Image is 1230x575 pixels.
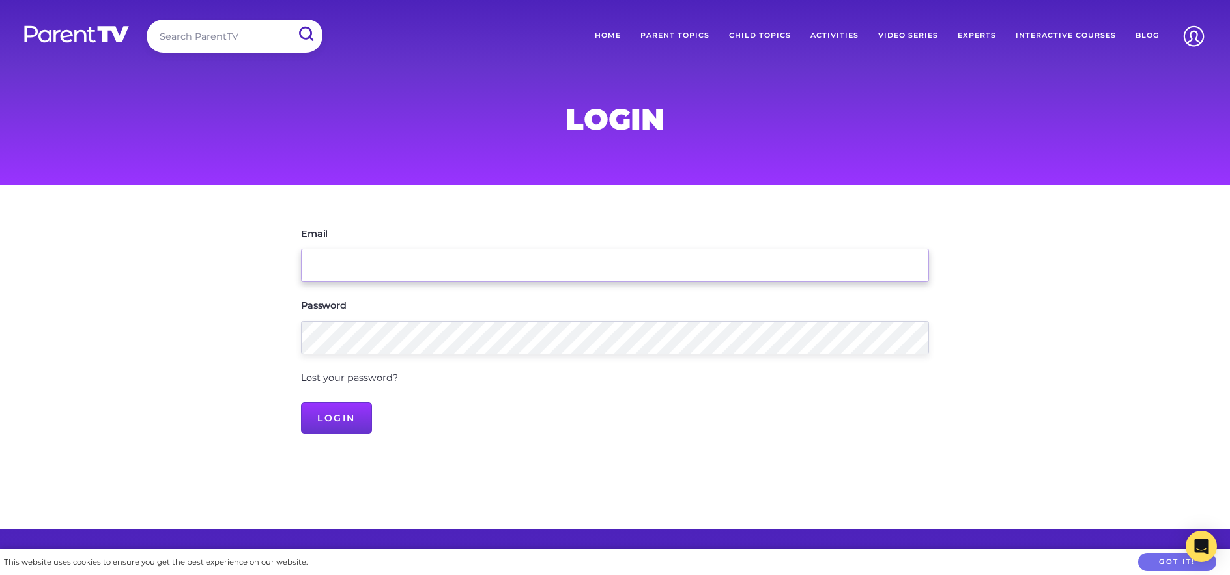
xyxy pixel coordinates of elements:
[4,555,307,569] div: This website uses cookies to ensure you get the best experience on our website.
[301,372,398,384] a: Lost your password?
[301,106,929,132] h1: Login
[948,20,1006,52] a: Experts
[1186,531,1217,562] div: Open Intercom Messenger
[289,20,322,49] input: Submit
[1006,20,1126,52] a: Interactive Courses
[585,20,631,52] a: Home
[631,20,719,52] a: Parent Topics
[868,20,948,52] a: Video Series
[301,402,372,434] input: Login
[1126,20,1169,52] a: Blog
[147,20,322,53] input: Search ParentTV
[801,20,868,52] a: Activities
[301,229,328,238] label: Email
[23,25,130,44] img: parenttv-logo-white.4c85aaf.svg
[719,20,801,52] a: Child Topics
[1177,20,1210,53] img: Account
[301,301,347,310] label: Password
[1138,553,1216,572] button: Got it!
